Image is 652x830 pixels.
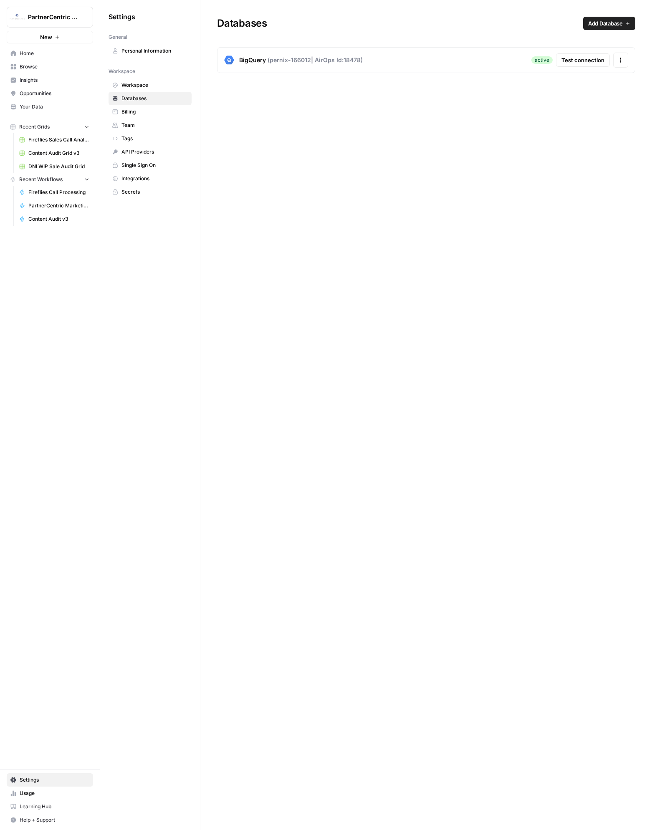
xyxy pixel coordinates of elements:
[109,33,127,41] span: General
[20,803,89,810] span: Learning Hub
[19,123,50,131] span: Recent Grids
[109,92,192,105] a: Databases
[7,121,93,133] button: Recent Grids
[7,800,93,813] a: Learning Hub
[121,188,188,196] span: Secrets
[109,119,192,132] a: Team
[7,60,93,73] a: Browse
[583,17,635,30] a: Add Database
[109,185,192,199] a: Secrets
[109,145,192,159] a: API Providers
[121,47,188,55] span: Personal Information
[588,19,623,28] span: Add Database
[109,78,192,92] a: Workspace
[7,73,93,87] a: Insights
[200,17,652,30] div: Databases
[7,173,93,186] button: Recent Workflows
[20,103,89,111] span: Your Data
[20,816,89,824] span: Help + Support
[20,63,89,71] span: Browse
[121,175,188,182] span: Integrations
[109,68,135,75] span: Workspace
[109,12,135,22] span: Settings
[7,87,93,100] a: Opportunities
[268,56,363,64] span: ( pernix-166012 | AirOps Id: 18478 )
[7,100,93,114] a: Your Data
[10,10,25,25] img: PartnerCentric Sales Tools Logo
[20,50,89,57] span: Home
[121,148,188,156] span: API Providers
[28,163,89,170] span: DNI WIP Sale Audit Grid
[531,56,553,64] div: active
[7,813,93,827] button: Help + Support
[7,31,93,43] button: New
[15,212,93,226] a: Content Audit v3
[28,149,89,157] span: Content Audit Grid v3
[15,146,93,160] a: Content Audit Grid v3
[15,133,93,146] a: Fireflies Sales Call Analysis
[7,787,93,800] a: Usage
[121,135,188,142] span: Tags
[19,176,63,183] span: Recent Workflows
[121,161,188,169] span: Single Sign On
[239,56,266,64] span: BigQuery
[561,56,604,64] span: Test connection
[15,199,93,212] a: PartnerCentric Marketing Report Agent
[40,33,52,41] span: New
[7,7,93,28] button: Workspace: PartnerCentric Sales Tools
[109,132,192,145] a: Tags
[15,160,93,173] a: DNI WIP Sale Audit Grid
[121,108,188,116] span: Billing
[15,186,93,199] a: Fireflies Call Processing
[556,53,610,67] button: Test connection
[28,215,89,223] span: Content Audit v3
[28,136,89,144] span: Fireflies Sales Call Analysis
[7,47,93,60] a: Home
[20,776,89,784] span: Settings
[28,202,89,209] span: PartnerCentric Marketing Report Agent
[20,76,89,84] span: Insights
[7,773,93,787] a: Settings
[28,189,89,196] span: Fireflies Call Processing
[121,95,188,102] span: Databases
[121,81,188,89] span: Workspace
[109,105,192,119] a: Billing
[28,13,78,21] span: PartnerCentric Sales Tools
[20,90,89,97] span: Opportunities
[109,44,192,58] a: Personal Information
[109,172,192,185] a: Integrations
[20,790,89,797] span: Usage
[121,121,188,129] span: Team
[109,159,192,172] a: Single Sign On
